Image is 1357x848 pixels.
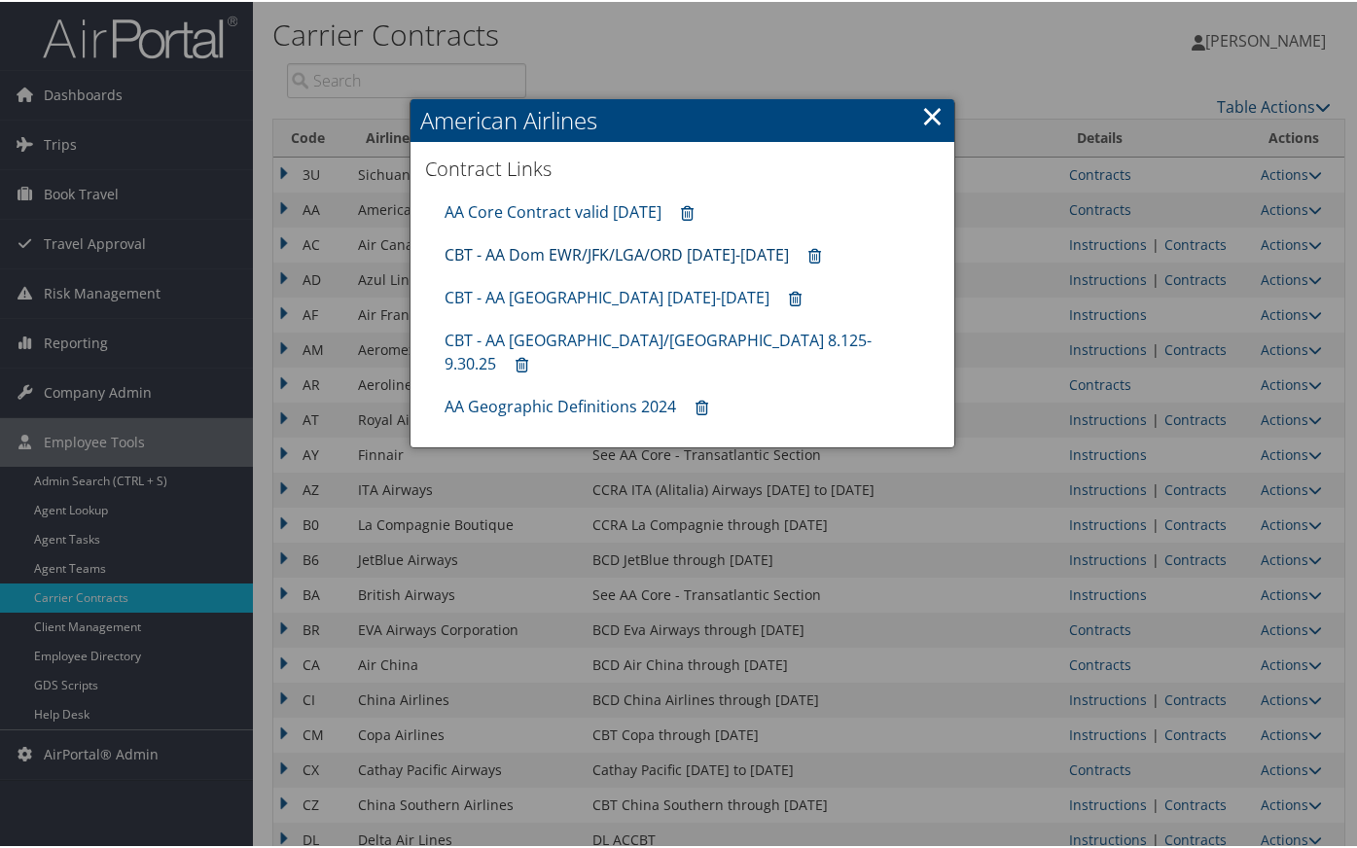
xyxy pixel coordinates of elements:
a: Remove contract [779,279,811,315]
a: CBT - AA Dom EWR/JFK/LGA/ORD [DATE]-[DATE] [445,242,789,264]
a: AA Geographic Definitions 2024 [445,394,676,415]
a: Remove contract [799,236,831,272]
a: Remove contract [506,345,538,381]
a: CBT - AA [GEOGRAPHIC_DATA] [DATE]-[DATE] [445,285,769,306]
a: Remove contract [686,388,718,424]
h2: American Airlines [411,97,954,140]
a: CBT - AA [GEOGRAPHIC_DATA]/[GEOGRAPHIC_DATA] 8.125-9.30.25 [445,328,872,372]
a: × [921,94,944,133]
a: AA Core Contract valid [DATE] [445,199,661,221]
a: Remove contract [671,194,703,230]
h3: Contract Links [425,154,940,181]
